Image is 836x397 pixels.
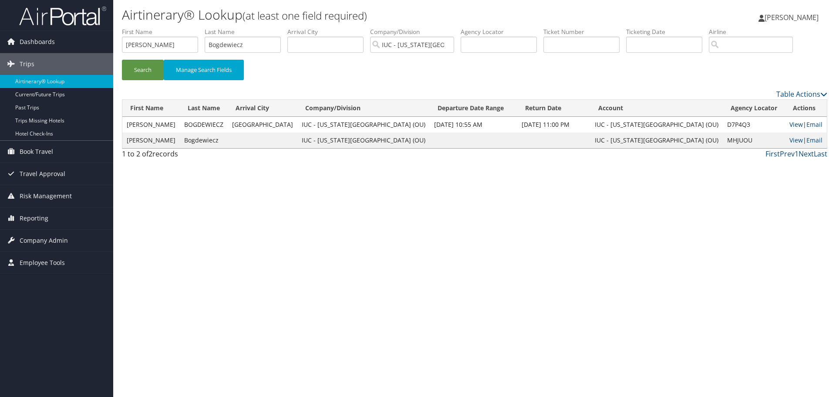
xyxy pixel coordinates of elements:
[148,149,152,159] span: 2
[543,27,626,36] label: Ticket Number
[122,149,289,163] div: 1 to 2 of records
[814,149,827,159] a: Last
[806,120,823,129] a: Email
[517,117,590,132] td: [DATE] 11:00 PM
[122,60,164,80] button: Search
[297,117,430,132] td: IUC - [US_STATE][GEOGRAPHIC_DATA] (OU)
[626,27,709,36] label: Ticketing Date
[20,207,48,229] span: Reporting
[723,100,785,117] th: Agency Locator: activate to sort column ascending
[287,27,370,36] label: Arrival City
[228,100,297,117] th: Arrival City: activate to sort column ascending
[709,27,799,36] label: Airline
[806,136,823,144] a: Email
[20,252,65,274] span: Employee Tools
[243,8,367,23] small: (at least one field required)
[430,117,517,132] td: [DATE] 10:55 AM
[122,117,180,132] td: [PERSON_NAME]
[180,117,228,132] td: BOGDEWIECZ
[785,100,827,117] th: Actions
[723,132,785,148] td: MHJUOU
[297,100,430,117] th: Company/Division
[122,27,205,36] label: First Name
[758,4,827,31] a: [PERSON_NAME]
[180,132,228,148] td: Bogdewiecz
[590,132,723,148] td: IUC - [US_STATE][GEOGRAPHIC_DATA] (OU)
[122,6,592,24] h1: Airtinerary® Lookup
[297,132,430,148] td: IUC - [US_STATE][GEOGRAPHIC_DATA] (OU)
[785,117,827,132] td: |
[723,117,785,132] td: D7P4Q3
[765,13,819,22] span: [PERSON_NAME]
[20,141,53,163] span: Book Travel
[20,230,68,251] span: Company Admin
[776,89,827,99] a: Table Actions
[20,185,72,207] span: Risk Management
[461,27,543,36] label: Agency Locator
[789,120,803,129] a: View
[122,100,180,117] th: First Name: activate to sort column ascending
[795,149,799,159] a: 1
[785,132,827,148] td: |
[517,100,590,117] th: Return Date: activate to sort column ascending
[164,60,244,80] button: Manage Search Fields
[430,100,517,117] th: Departure Date Range: activate to sort column ascending
[122,132,180,148] td: [PERSON_NAME]
[205,27,287,36] label: Last Name
[180,100,228,117] th: Last Name: activate to sort column ascending
[590,100,723,117] th: Account: activate to sort column ascending
[19,6,106,26] img: airportal-logo.png
[20,31,55,53] span: Dashboards
[20,163,65,185] span: Travel Approval
[590,117,723,132] td: IUC - [US_STATE][GEOGRAPHIC_DATA] (OU)
[799,149,814,159] a: Next
[370,27,461,36] label: Company/Division
[780,149,795,159] a: Prev
[765,149,780,159] a: First
[228,117,297,132] td: [GEOGRAPHIC_DATA]
[789,136,803,144] a: View
[20,53,34,75] span: Trips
